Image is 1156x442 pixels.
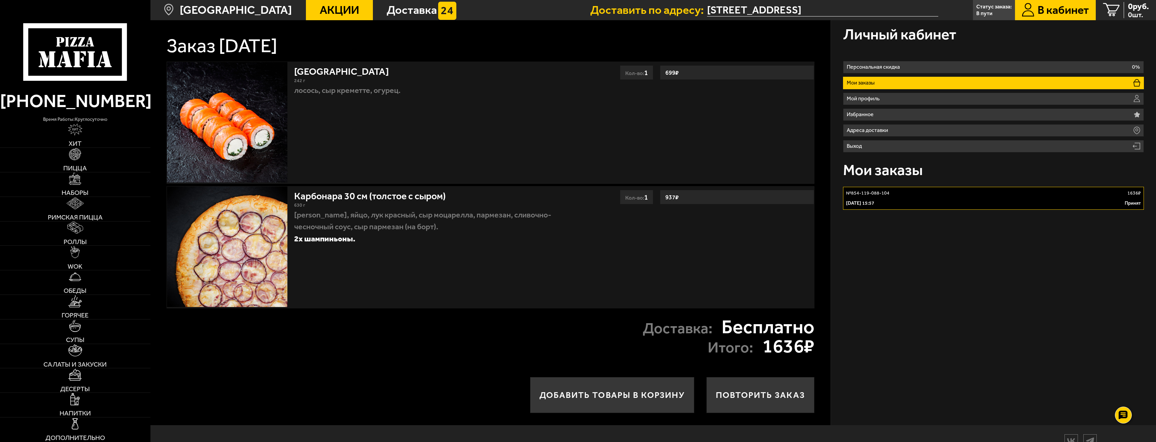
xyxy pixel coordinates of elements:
h3: Мои заказы [843,163,923,178]
span: Пицца [63,165,87,172]
p: Статус заказа: [976,4,1012,9]
span: 0 руб. [1128,2,1149,10]
p: Мои заказы [847,80,878,86]
span: Наборы [62,190,89,196]
a: [GEOGRAPHIC_DATA] [294,62,401,77]
p: № 854-119-088-104 [846,190,889,197]
p: Избранное [847,112,877,117]
p: [DATE] 15:57 [846,200,874,207]
p: лосось, Сыр креметте, огурец. [294,84,577,97]
h3: Личный кабинет [843,27,956,42]
div: Кол-во: [620,65,653,80]
span: [GEOGRAPHIC_DATA] [180,4,292,16]
span: Салаты и закуски [43,361,107,368]
button: Добавить товары в корзину [530,377,694,413]
span: Римская пицца [48,214,103,221]
span: Доставить по адресу: [590,4,707,16]
span: Хит [69,140,81,147]
p: Мой профиль [847,96,883,101]
span: Дополнительно [45,435,105,441]
p: Адреса доставки [847,128,891,133]
input: Ваш адрес доставки [707,4,938,16]
p: Итого: [708,340,753,355]
p: Доставка: [643,321,712,336]
a: Карбонара 30 см (толстое с сыром) [294,186,458,202]
p: Персональная скидка [847,64,903,70]
span: В кабинет [1038,4,1089,16]
p: 0% [1132,64,1140,70]
div: Кол-во: [620,190,653,204]
span: 1 [644,193,648,201]
span: Десерты [60,386,90,393]
a: №854-119-088-1041636₽[DATE] 15:57Принят [843,187,1144,210]
h1: Заказ [DATE] [167,36,277,56]
span: 630 г [294,202,305,208]
span: Роллы [64,239,87,245]
span: Обеды [64,287,86,294]
span: Россия, Санкт-Петербург, Колпино, Заводской проспект, 4 [707,4,938,16]
span: Горячее [62,312,89,319]
span: 1 [644,68,648,77]
strong: 1636 ₽ [762,337,814,356]
strong: 699 ₽ [664,66,680,79]
span: Доставка [387,4,437,16]
p: [PERSON_NAME], яйцо, лук красный, сыр Моцарелла, пармезан, сливочно-чесночный соус, сыр пармезан ... [294,209,577,233]
img: 15daf4d41897b9f0e9f617042186c801.svg [438,2,456,20]
strong: 2X шампиньоны. [294,234,355,243]
p: В пути [976,11,992,16]
span: Акции [320,4,359,16]
span: 0 шт. [1128,11,1149,18]
p: Принят [1125,200,1141,207]
span: Супы [66,337,84,343]
button: Повторить заказ [706,377,814,413]
p: 1636 ₽ [1127,190,1141,197]
p: Выход [847,143,865,149]
span: Напитки [60,410,91,417]
span: WOK [68,263,82,270]
span: 242 г [294,78,305,83]
strong: Бесплатно [722,317,814,337]
strong: 937 ₽ [664,191,680,204]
